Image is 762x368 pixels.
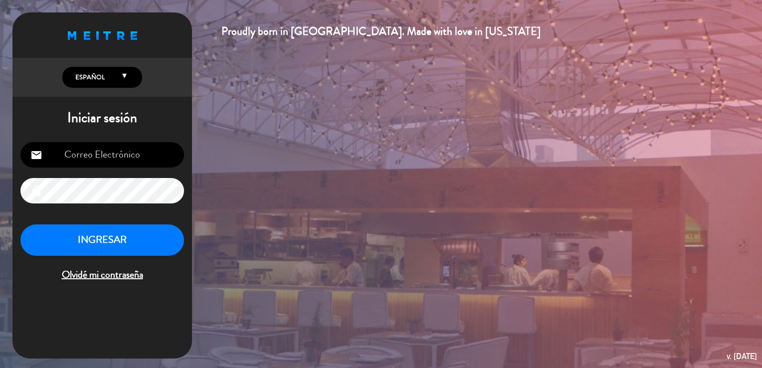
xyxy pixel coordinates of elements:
[20,142,184,168] input: Correo Electrónico
[20,267,184,283] span: Olvidé mi contraseña
[30,185,42,197] i: lock
[20,224,184,256] button: INGRESAR
[12,110,192,127] h1: Iniciar sesión
[30,149,42,161] i: email
[727,350,757,363] div: v. [DATE]
[73,72,105,82] span: Español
